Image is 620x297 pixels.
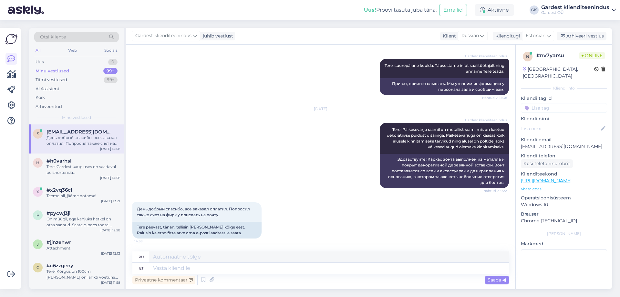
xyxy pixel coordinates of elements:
span: Gardest klienditeenindus [465,54,507,58]
div: Socials [103,46,119,55]
span: День добрый спасибо, все заказал оплатил. Попросил также счет на фирму прислать на почту. [137,207,251,217]
div: Tere! Gardest kaupluses on saadaval puishortensia '[PERSON_NAME]'/'Incrediball'. [46,164,120,175]
p: Windows 10 [521,201,607,208]
input: Lisa nimi [521,125,600,132]
span: c [36,265,39,270]
div: Gardest klienditeenindus [541,5,609,10]
div: Klienditugi [493,33,520,39]
span: Nähtud ✓ 9:22 [483,188,507,193]
span: #jjnzehwr [46,239,71,245]
span: Minu vestlused [62,115,91,121]
div: Privaatne kommentaar [132,276,195,284]
a: [URL][DOMAIN_NAME] [521,178,572,184]
div: et [139,263,143,274]
span: n [526,54,529,59]
div: [DATE] 12:58 [100,228,120,233]
span: s [37,131,39,136]
div: Web [67,46,78,55]
div: AI Assistent [36,86,59,92]
div: [DATE] [132,106,509,112]
span: Saada [488,277,506,283]
span: Estonian [526,32,545,39]
p: Kliendi nimi [521,115,607,122]
div: Tere päevast, tänan, tellisin [PERSON_NAME] kõige eest. Palusin ka ettevõtte arve oma e-posti aad... [132,222,262,239]
div: Aktiivne [475,4,514,16]
div: [DATE] 14:58 [100,146,120,151]
div: Proovi tasuta juba täna: [364,6,437,14]
span: #c6zzgeny [46,263,73,269]
span: Tere! Päikesevarju raamil on metallist raam, mis on kaetud dekoratiivse puidust disainiga. Päikes... [387,127,505,149]
p: Operatsioonisüsteem [521,195,607,201]
span: p [36,213,39,217]
p: Kliendi telefon [521,153,607,159]
p: Klienditeekond [521,171,607,177]
p: Kliendi email [521,136,607,143]
span: 14:58 [134,239,159,244]
div: Küsi telefoninumbrit [521,159,573,168]
div: 0 [108,59,118,65]
div: 99+ [104,77,118,83]
span: #h0varhsl [46,158,71,164]
p: Chrome [TECHNICAL_ID] [521,217,607,224]
span: Nähtud ✓ 15:38 [482,95,507,100]
span: sergeikonenko@gmail.com [46,129,114,135]
span: #x2vq36cl [46,187,72,193]
p: [EMAIL_ADDRESS][DOMAIN_NAME] [521,143,607,150]
div: Minu vestlused [36,68,69,74]
div: [PERSON_NAME] [521,231,607,237]
div: All [34,46,42,55]
span: Online [579,52,605,59]
span: Gardest klienditeenindus [135,32,191,39]
p: Brauser [521,211,607,217]
div: [DATE] 14:58 [100,175,120,180]
button: Emailid [439,4,467,16]
div: Tere! Kõrgus on 100cm [PERSON_NAME] on lahkti võetuna 200cm. Seda toodet võib [PERSON_NAME] kasut... [46,269,120,280]
input: Lisa tag [521,103,607,113]
div: Tiimi vestlused [36,77,67,83]
div: juhib vestlust [200,33,233,39]
div: Klient [440,33,456,39]
div: [GEOGRAPHIC_DATA], [GEOGRAPHIC_DATA] [523,66,594,80]
div: Uus [36,59,44,65]
div: Kõik [36,94,45,101]
div: [DATE] 12:13 [101,251,120,256]
img: Askly Logo [5,33,17,45]
div: Arhiveeri vestlus [557,32,606,40]
div: 99+ [103,68,118,74]
span: Gardest klienditeenindus [465,118,507,122]
span: #pycwj3ji [46,210,70,216]
div: ru [139,251,144,262]
div: Привет, приятно слышать. Мы уточним информацию у персонала зала и сообщим вам. [380,78,509,95]
div: Kliendi info [521,85,607,91]
div: # nv7yarsu [536,52,579,59]
span: j [37,242,39,247]
p: Kliendi tag'id [521,95,607,102]
span: h [36,160,39,165]
div: Gardest OÜ [541,10,609,15]
b: Uus! [364,7,376,13]
span: Otsi kliente [40,34,66,40]
div: Arhiveeritud [36,103,62,110]
div: [DATE] 11:58 [101,280,120,285]
span: Russian [461,32,479,39]
div: GK [530,5,539,15]
div: Attachment [46,245,120,251]
div: Здравствуйте! Каркас зонта выполнен из металла и покрыт декоративной деревянной вставкой. Зонт по... [380,154,509,188]
p: Märkmed [521,240,607,247]
p: Vaata edasi ... [521,186,607,192]
div: [DATE] 13:21 [101,199,120,204]
div: On müügil, aga kahjuks hetkel on otsa saanud. Saate e-poes tootel [PERSON_NAME] [PERSON_NAME] pea... [46,216,120,228]
span: Tere, suurepärane kuulda. Täpsustame infot saalitöötajalt ning anname Teile teada. [385,63,505,74]
span: x [36,189,39,194]
div: Teeme nii, jääme ootama! [46,193,120,199]
div: День добрый спасибо, все заказал оплатил. Попросил также счет на фирму прислать на почту. [46,135,120,146]
a: Gardest klienditeenindusGardest OÜ [541,5,616,15]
